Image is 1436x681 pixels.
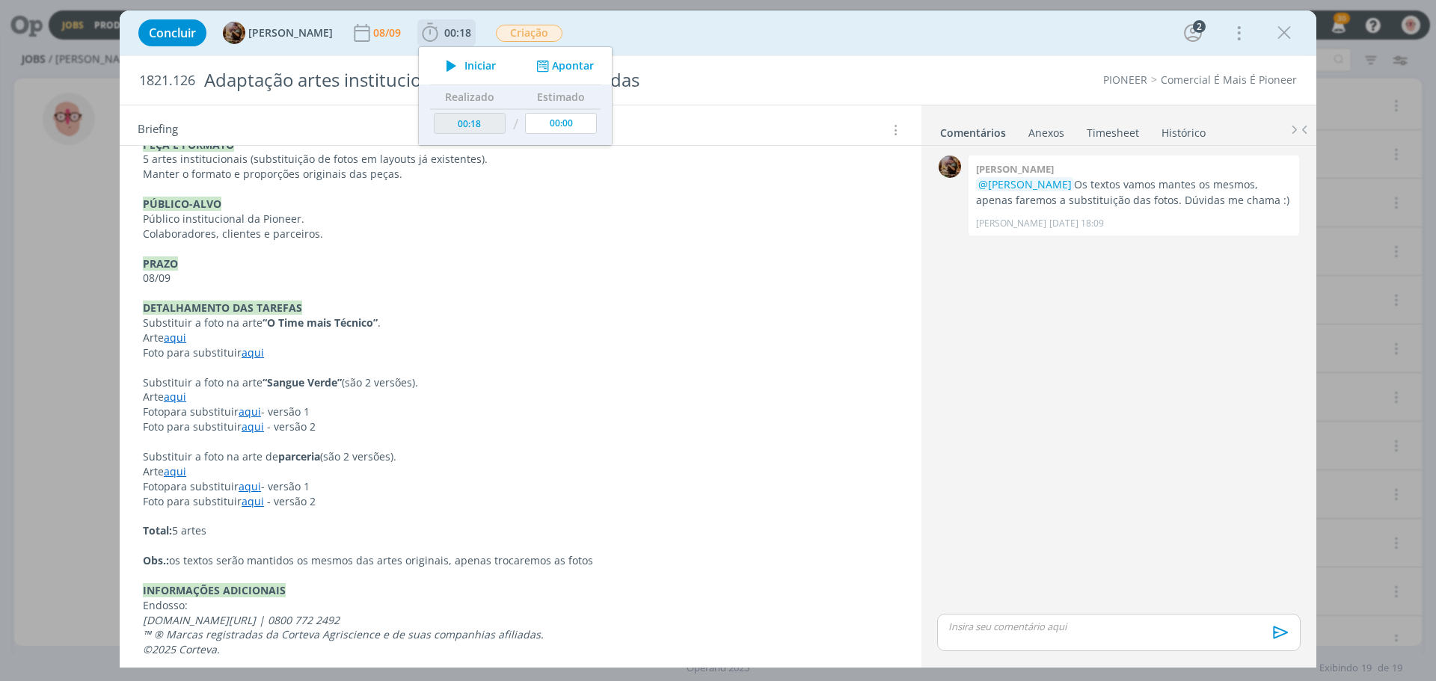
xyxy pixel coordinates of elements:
[242,419,264,434] a: aqui
[143,256,178,271] strong: PRAZO
[143,642,220,656] em: ©2025 Corteva.
[418,21,475,45] button: 00:18
[143,227,898,241] p: Colaboradores, clientes e parceiros.
[509,109,522,140] td: /
[242,494,264,508] a: aqui
[164,404,239,419] span: para substituir
[263,315,378,330] strong: “O Time mais Técnico”
[143,598,898,613] p: Endosso:
[939,119,1007,141] a: Comentários
[248,28,333,38] span: [PERSON_NAME]
[978,177,1072,191] span: @[PERSON_NAME]
[143,389,898,404] p: Arte
[120,10,1316,668] div: dialog
[143,315,898,330] p: Substituir a foto na arte .
[143,583,286,597] strong: INFORMAÇÕES ADICIONAIS
[143,523,172,537] strong: Total:
[242,345,264,360] a: aqui
[143,167,898,182] p: Manter o formato e proporções originais das peças.
[169,553,593,567] span: os textos serão mantidos os mesmos das artes originais, apenas trocaremos as fotos
[373,28,404,38] div: 08/09
[143,197,221,211] strong: PÚBLICO-ALVO
[143,301,302,315] strong: DETALHAMENTO DAS TAREFAS
[143,627,544,641] em: ™ ® Marcas registradas da Corteva Agriscience e de suas companhias afiliadas.
[139,73,195,89] span: 1821.126
[1049,217,1104,230] span: [DATE] 18:09
[223,22,245,44] img: A
[143,494,242,508] span: Foto para substituir
[939,155,961,178] img: A
[976,177,1292,208] p: Os textos vamos mantes os mesmos, apenas faremos a substituição das fotos. Dúvidas me chama :)
[143,419,242,434] span: Foto para substituir
[533,58,595,74] button: Apontar
[143,479,898,494] p: Foto - versão 1
[239,404,261,419] a: aqui
[198,62,808,99] div: Adaptação artes institucionais com fotos atualizadas
[164,479,239,493] span: para substituir
[1086,119,1140,141] a: Timesheet
[138,19,206,46] button: Concluir
[143,345,898,360] p: Foto para substituir
[521,85,601,109] th: Estimado
[138,120,178,140] span: Briefing
[143,152,898,167] p: 5 artes institucionais (substituição de fotos em layouts já existentes).
[278,449,320,463] strong: parceria
[143,212,898,227] p: Público institucional da Pioneer.
[438,55,497,76] button: Iniciar
[495,24,563,43] button: Criação
[143,613,340,627] em: [DOMAIN_NAME][URL] | 0800 772 2492
[430,85,509,109] th: Realizado
[1161,73,1297,87] a: Comercial É Mais É Pioneer
[149,27,196,39] span: Concluir
[143,375,898,390] p: Substituir a foto na arte (são 2 versões).
[267,494,316,508] span: - versão 2
[1181,21,1205,45] button: 2
[143,449,898,464] p: Substituir a foto na arte de (são 2 versões).
[164,389,186,404] a: aqui
[418,46,613,146] ul: 00:18
[143,464,898,479] p: Arte
[164,464,186,478] a: aqui
[267,419,316,434] span: - versão 2
[143,330,898,345] p: Arte
[143,271,898,286] p: 08/09
[1161,119,1206,141] a: Histórico
[263,375,342,389] strong: “Sangue Verde”
[464,61,496,71] span: Iniciar
[143,404,898,419] p: Foto - versão 1
[143,553,169,567] strong: Obs.:
[164,330,186,345] a: aqui
[239,479,261,493] a: aqui
[223,22,333,44] button: A[PERSON_NAME]
[1193,20,1206,33] div: 2
[172,523,206,537] span: 5 artes
[444,25,471,40] span: 00:18
[1028,126,1064,141] div: Anexos
[976,217,1046,230] p: [PERSON_NAME]
[496,25,562,42] span: Criação
[1103,73,1147,87] a: PIONEER
[976,162,1054,176] b: [PERSON_NAME]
